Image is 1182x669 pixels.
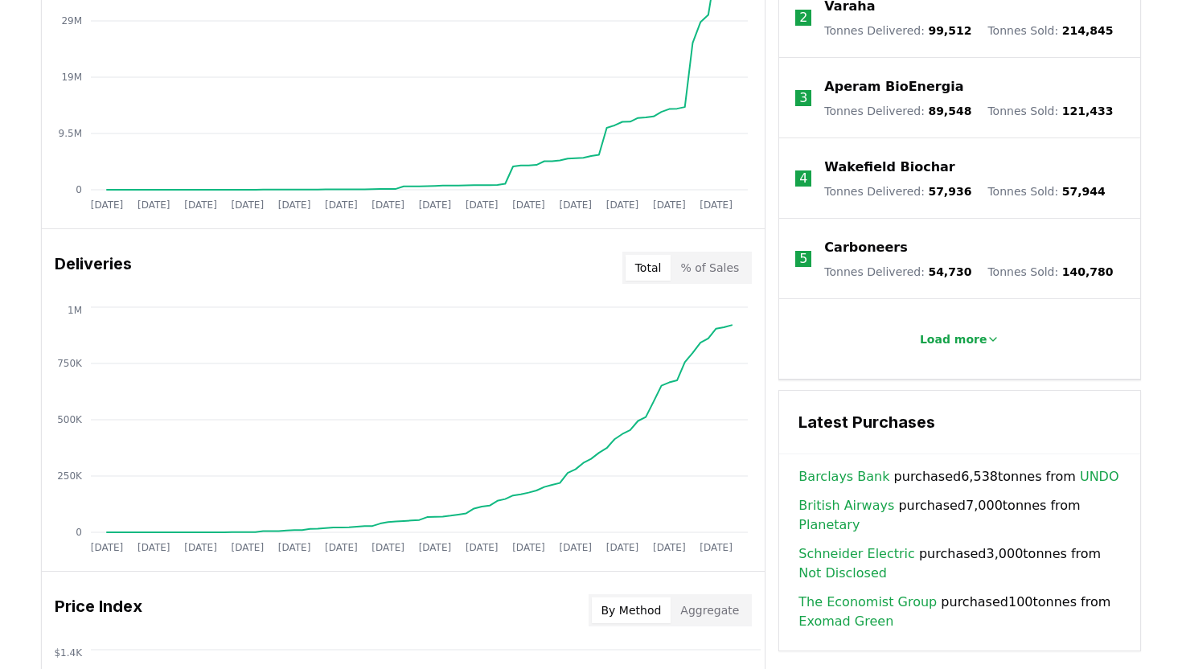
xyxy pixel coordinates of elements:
[137,199,170,211] tspan: [DATE]
[325,199,358,211] tspan: [DATE]
[700,199,733,211] tspan: [DATE]
[987,183,1105,199] p: Tonnes Sold :
[824,77,963,96] a: Aperam BioEnergia
[1062,24,1114,37] span: 214,845
[987,103,1113,119] p: Tonnes Sold :
[798,515,860,535] a: Planetary
[799,88,807,108] p: 3
[559,199,592,211] tspan: [DATE]
[798,593,1121,631] span: purchased 100 tonnes from
[671,597,749,623] button: Aggregate
[626,255,671,281] button: Total
[798,612,893,631] a: Exomad Green
[91,199,124,211] tspan: [DATE]
[54,647,83,659] tspan: $1.4K
[799,169,807,188] p: 4
[232,199,265,211] tspan: [DATE]
[1062,105,1114,117] span: 121,433
[59,128,82,139] tspan: 9.5M
[278,199,311,211] tspan: [DATE]
[512,542,545,553] tspan: [DATE]
[606,199,639,211] tspan: [DATE]
[592,597,671,623] button: By Method
[76,527,82,538] tspan: 0
[61,15,82,27] tspan: 29M
[419,199,452,211] tspan: [DATE]
[824,103,971,119] p: Tonnes Delivered :
[57,414,83,425] tspan: 500K
[928,105,971,117] span: 89,548
[799,8,807,27] p: 2
[1062,265,1114,278] span: 140,780
[68,305,82,316] tspan: 1M
[61,72,82,83] tspan: 19M
[325,542,358,553] tspan: [DATE]
[671,255,749,281] button: % of Sales
[799,249,807,269] p: 5
[184,542,217,553] tspan: [DATE]
[824,238,907,257] a: Carboneers
[928,185,971,198] span: 57,936
[798,467,1118,486] span: purchased 6,538 tonnes from
[137,542,170,553] tspan: [DATE]
[559,542,592,553] tspan: [DATE]
[184,199,217,211] tspan: [DATE]
[798,593,937,612] a: The Economist Group
[798,467,889,486] a: Barclays Bank
[606,542,639,553] tspan: [DATE]
[55,594,142,626] h3: Price Index
[1080,467,1119,486] a: UNDO
[798,410,1121,434] h3: Latest Purchases
[798,564,887,583] a: Not Disclosed
[907,323,1013,355] button: Load more
[57,470,83,482] tspan: 250K
[466,199,499,211] tspan: [DATE]
[824,158,954,177] a: Wakefield Biochar
[987,264,1113,280] p: Tonnes Sold :
[1062,185,1106,198] span: 57,944
[55,252,132,284] h3: Deliveries
[824,264,971,280] p: Tonnes Delivered :
[700,542,733,553] tspan: [DATE]
[76,184,82,195] tspan: 0
[371,199,404,211] tspan: [DATE]
[419,542,452,553] tspan: [DATE]
[653,199,686,211] tspan: [DATE]
[232,542,265,553] tspan: [DATE]
[928,24,971,37] span: 99,512
[987,23,1113,39] p: Tonnes Sold :
[798,496,894,515] a: British Airways
[278,542,311,553] tspan: [DATE]
[512,199,545,211] tspan: [DATE]
[798,544,914,564] a: Schneider Electric
[371,542,404,553] tspan: [DATE]
[91,542,124,553] tspan: [DATE]
[824,23,971,39] p: Tonnes Delivered :
[824,183,971,199] p: Tonnes Delivered :
[57,358,83,369] tspan: 750K
[653,542,686,553] tspan: [DATE]
[920,331,987,347] p: Load more
[798,496,1121,535] span: purchased 7,000 tonnes from
[466,542,499,553] tspan: [DATE]
[928,265,971,278] span: 54,730
[798,544,1121,583] span: purchased 3,000 tonnes from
